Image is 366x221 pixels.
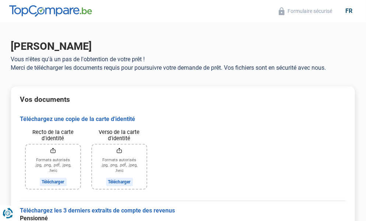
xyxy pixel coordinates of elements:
div: fr [341,7,357,14]
h2: Vos documents [20,95,346,104]
img: TopCompare.be [9,5,92,17]
label: Recto de la carte d'identité [26,129,80,142]
button: Formulaire sécurisé [277,7,334,15]
p: Vous n'êtes qu'à un pas de l'obtention de votre prêt ! [11,56,355,63]
h3: Téléchargez une copie de la carte d'identité [20,115,346,123]
h1: [PERSON_NAME] [11,40,355,53]
label: Verso de la carte d'identité [92,129,147,142]
h3: Téléchargez les 3 derniers extraits de compte des revenus [20,207,346,215]
p: Merci de télécharger les documents requis pour poursuivre votre demande de prêt. Vos fichiers son... [11,64,355,71]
